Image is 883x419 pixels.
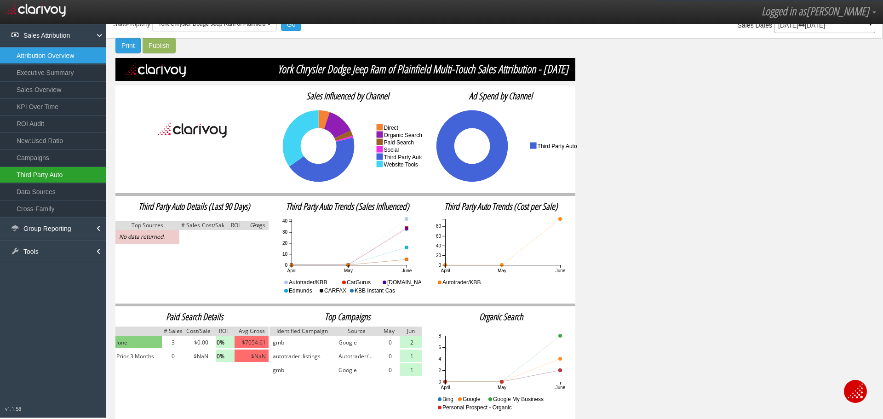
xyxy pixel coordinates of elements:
text: 30 [282,230,288,235]
span: organic search [479,310,523,323]
text: CARFAX [324,287,346,294]
img: light-green.png [216,336,238,348]
text: direct [384,125,399,131]
text: April [441,268,450,273]
img: light-green.png [400,363,422,376]
text: Autotrader/KBB [289,279,327,286]
text: June [555,385,565,390]
td: gmb [269,336,334,350]
td: $NaN [185,350,212,363]
text: 60 [436,234,441,239]
text: 0 [285,263,288,268]
td: Autotrader/KBB [335,350,378,363]
img: grey.png [185,327,212,336]
a: ▼ [866,19,875,34]
text: [DOMAIN_NAME] [387,279,431,286]
text: May [498,385,506,390]
text: April [287,268,297,273]
text: KBB Instant Cas [355,287,395,294]
img: light-green.png [400,350,422,362]
span: 0 [389,338,392,347]
text: 4 [438,356,441,362]
span: Sales [738,22,754,29]
text: June [402,268,412,273]
text: May [344,268,353,273]
td: gmb [269,363,334,377]
img: light-green.png [216,350,238,362]
td: No data returned. [115,230,179,244]
text: Google My Business [493,396,544,402]
h2: Paid Search Details [118,312,271,322]
span: 1 [410,352,413,361]
img: grey.png [235,327,269,336]
td: Google [335,363,378,377]
text: social [384,147,399,153]
img: light-green.png [400,336,422,348]
text: 20 [282,241,288,246]
span: 1 [410,366,413,375]
text: 0 [438,379,441,385]
img: Clarivoy_black_text.png [158,118,227,143]
text: third party auto [384,154,424,161]
img: grey.png [115,221,179,230]
h2: Top Campaigns [271,312,424,322]
span: $NaN [251,352,266,361]
span: June [116,338,127,347]
span: 0% [217,352,224,361]
img: grey.png [224,221,246,230]
text: organic search [384,132,422,138]
text: Edmunds [289,287,312,294]
h2: Ad Spend by Channel [424,91,578,101]
img: grey.png [378,327,400,336]
img: grey.png [247,221,269,230]
a: Logged in as[PERSON_NAME] [755,0,883,23]
span: Dates [756,22,773,29]
span: 2 [410,338,413,347]
button: York Chrysler Dodge Jeep Ram of Plainfield [152,17,277,31]
img: pink.png [235,350,269,362]
span: 0 [389,366,392,375]
text: June [555,268,565,273]
span: 0% [217,338,224,347]
img: grey.png [179,221,201,230]
button: Publish [143,38,176,53]
text: website tools [384,161,418,168]
text: April [441,385,450,390]
text: Personal Prospect - Organic [442,404,512,411]
text: 40 [282,218,288,224]
text: 8 [438,333,441,339]
span: Prior 3 Months [116,352,154,361]
text: 0 [438,263,441,268]
td: $0.00 [185,336,212,350]
text: 6 [438,345,441,350]
img: black.png [115,58,575,81]
span: 0 [389,352,392,361]
h2: Sales Influenced by Channel [271,91,424,101]
text: Autotrader/KBB [442,279,481,286]
text: 40 [436,243,441,248]
text: 20 [436,253,441,258]
img: clarivoy logo [5,1,66,17]
span: [PERSON_NAME] [806,3,869,18]
img: grey.png [212,327,235,336]
img: grey.png [400,327,422,336]
h2: Third Party Auto Details (Last 90 Days) [118,201,271,212]
img: green.png [115,336,162,348]
span: York Chrysler Dodge Jeep Ram of Plainfield [158,21,266,27]
img: grey.png [269,327,334,336]
span: $7054.61 [242,338,266,347]
td: Google [335,336,378,350]
td: 0 [162,350,184,363]
span: York Chrysler Dodge Jeep Ram of Plainfield Multi-Touch Sales Attribution - [DATE] [109,61,568,77]
text: May [498,268,506,273]
button: Print [115,38,141,53]
td: 3 [162,336,184,350]
p: [DATE] [DATE] [778,22,871,29]
text: paid search [384,139,414,146]
span: Logged in as [762,3,806,18]
text: 10 [282,252,288,257]
text: third party auto [537,143,577,149]
img: pink.png [235,336,269,348]
text: Bing [442,396,453,402]
text: Google [463,396,481,402]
